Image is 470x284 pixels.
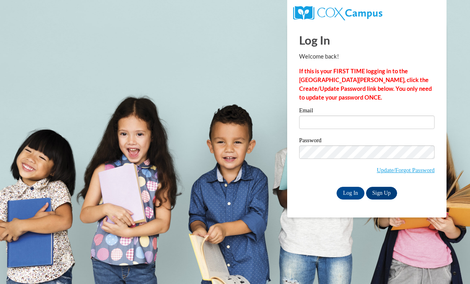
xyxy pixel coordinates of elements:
[299,68,432,101] strong: If this is your FIRST TIME logging in to the [GEOGRAPHIC_DATA][PERSON_NAME], click the Create/Upd...
[337,187,364,200] input: Log In
[299,108,435,116] label: Email
[299,32,435,48] h1: Log In
[299,137,435,145] label: Password
[366,187,397,200] a: Sign Up
[293,6,382,20] img: COX Campus
[299,52,435,61] p: Welcome back!
[377,167,435,173] a: Update/Forgot Password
